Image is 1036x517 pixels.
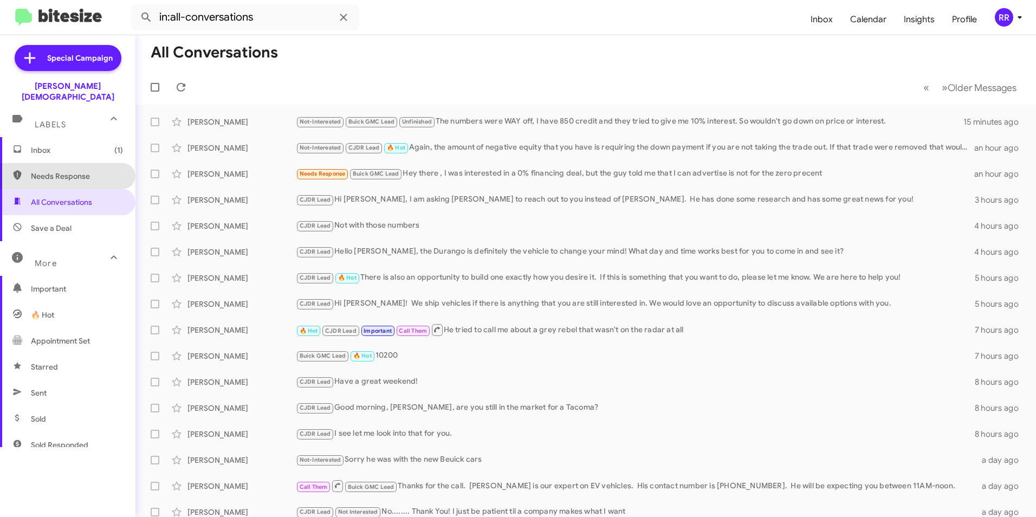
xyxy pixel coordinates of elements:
span: 🔥 Hot [353,352,372,359]
div: Hi [PERSON_NAME], I am asking [PERSON_NAME] to reach out to you instead of [PERSON_NAME]. He has ... [296,193,975,206]
span: Inbox [31,145,123,156]
div: 5 hours ago [975,273,1027,283]
span: Appointment Set [31,335,90,346]
span: 🔥 Hot [338,274,357,281]
span: Call Them [300,483,328,490]
span: Important [31,283,123,294]
div: The numbers were WAY off, I have 850 credit and they tried to give me 10% interest. So wouldn't g... [296,115,963,128]
a: Calendar [841,4,895,35]
span: CJDR Lead [348,144,380,151]
div: [PERSON_NAME] [187,377,296,387]
div: 8 hours ago [975,377,1027,387]
button: Next [935,76,1023,99]
span: CJDR Lead [300,430,331,437]
span: » [942,81,948,94]
span: Special Campaign [47,53,113,63]
div: Again, the amount of negative equity that you have is requiring the down payment if you are not t... [296,141,974,154]
div: 5 hours ago [975,299,1027,309]
span: CJDR Lead [300,248,331,255]
div: [PERSON_NAME] [187,169,296,179]
div: 10200 [296,350,975,362]
span: CJDR Lead [300,300,331,307]
input: Search [131,4,359,30]
span: (1) [114,145,123,156]
span: 🔥 Hot [387,144,405,151]
div: 4 hours ago [974,221,1027,231]
a: Inbox [802,4,841,35]
span: Buick GMC Lead [348,118,395,125]
div: 8 hours ago [975,429,1027,440]
span: « [923,81,929,94]
nav: Page navigation example [917,76,1023,99]
span: Unfinished [402,118,432,125]
span: Buick GMC Lead [348,483,394,490]
div: Have a great weekend! [296,376,975,388]
div: Thanks for the call. [PERSON_NAME] is our expert on EV vehicles. His contact number is [PHONE_NUM... [296,479,975,493]
div: Hey there , I was interested in a 0% financing deal, but the guy told me that I can advertise is ... [296,167,974,180]
div: Good morning, [PERSON_NAME], are you still in the market for a Tacoma? [296,402,975,414]
div: 7 hours ago [975,351,1027,361]
div: [PERSON_NAME] [187,455,296,466]
div: 8 hours ago [975,403,1027,413]
button: RR [986,8,1024,27]
div: I see let me look into that for you. [296,428,975,440]
div: [PERSON_NAME] [187,247,296,257]
span: Sold Responded [31,440,88,450]
span: Call Them [399,327,427,334]
span: 🔥 Hot [31,309,54,320]
span: Not Interested [338,508,378,515]
span: CJDR Lead [300,196,331,203]
div: Not with those numbers [296,219,974,232]
div: [PERSON_NAME] [187,221,296,231]
div: [PERSON_NAME] [187,143,296,153]
span: CJDR Lead [325,327,357,334]
span: CJDR Lead [300,274,331,281]
div: [PERSON_NAME] [187,117,296,127]
div: RR [995,8,1013,27]
span: Buick GMC Lead [353,170,399,177]
div: [PERSON_NAME] [187,273,296,283]
span: Needs Response [300,170,346,177]
div: [PERSON_NAME] [187,299,296,309]
div: 4 hours ago [974,247,1027,257]
div: [PERSON_NAME] [187,325,296,335]
div: He tried to call me about a grey rebel that wasn't on the radar at all [296,323,975,337]
div: [PERSON_NAME] [187,481,296,492]
span: Save a Deal [31,223,72,234]
span: CJDR Lead [300,404,331,411]
div: Hello [PERSON_NAME], the Durango is definitely the vehicle to change your mind! What day and time... [296,245,974,258]
div: a day ago [975,455,1027,466]
span: 🔥 Hot [300,327,318,334]
div: 7 hours ago [975,325,1027,335]
div: [PERSON_NAME] [187,403,296,413]
span: Starred [31,361,58,372]
div: 15 minutes ago [963,117,1027,127]
span: All Conversations [31,197,92,208]
span: More [35,258,57,268]
span: Important [364,327,392,334]
div: Hi [PERSON_NAME]! We ship vehicles if there is anything that you are still interested in. We woul... [296,298,975,310]
div: a day ago [975,481,1027,492]
div: an hour ago [974,143,1027,153]
div: an hour ago [974,169,1027,179]
span: CJDR Lead [300,508,331,515]
span: CJDR Lead [300,222,331,229]
a: Insights [895,4,943,35]
button: Previous [917,76,936,99]
a: Profile [943,4,986,35]
div: [PERSON_NAME] [187,351,296,361]
div: There is also an opportunity to build one exactly how you desire it. If this is something that yo... [296,272,975,284]
span: Needs Response [31,171,123,182]
h1: All Conversations [151,44,278,61]
span: Not-Interested [300,456,341,463]
div: Sorry he was with the new Beuick cars [296,454,975,466]
span: Not-Interested [300,118,341,125]
span: Older Messages [948,82,1016,94]
span: Sold [31,413,46,424]
div: [PERSON_NAME] [187,195,296,205]
div: 3 hours ago [975,195,1027,205]
span: CJDR Lead [300,378,331,385]
span: Buick GMC Lead [300,352,346,359]
span: Not-Interested [300,144,341,151]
